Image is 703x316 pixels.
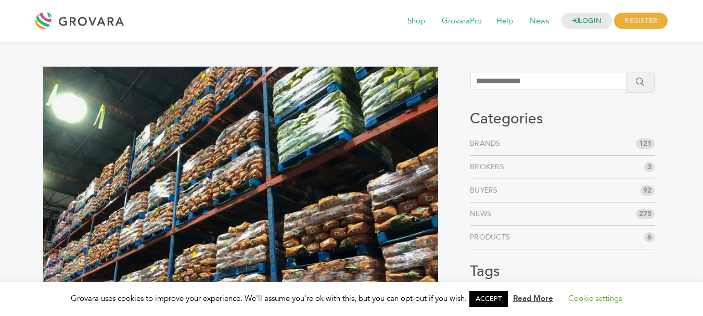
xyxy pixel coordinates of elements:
[470,209,495,219] a: News
[469,291,508,307] a: ACCEPT
[489,16,520,27] a: Help
[470,185,502,196] a: Buyers
[636,138,655,149] span: 121
[644,232,655,243] span: 6
[400,11,432,31] span: Shop
[400,16,432,27] a: Shop
[644,162,655,172] span: 3
[470,138,505,149] a: Brands
[434,16,489,27] a: GrovaraPro
[636,209,655,219] span: 275
[522,16,556,27] a: News
[568,293,622,304] a: Cookie settings
[522,11,556,31] span: News
[434,11,489,31] span: GrovaraPro
[470,232,514,243] a: Products
[71,293,632,304] span: Grovara uses cookies to improve your experience. We'll assume you're ok with this, but you can op...
[513,293,553,304] a: Read More
[561,13,612,29] a: LOGIN
[470,162,508,172] a: Brokers
[489,11,520,31] span: Help
[470,110,655,128] h3: Categories
[640,185,655,196] span: 92
[470,263,655,281] h3: Tags
[614,13,668,29] span: REGISTER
